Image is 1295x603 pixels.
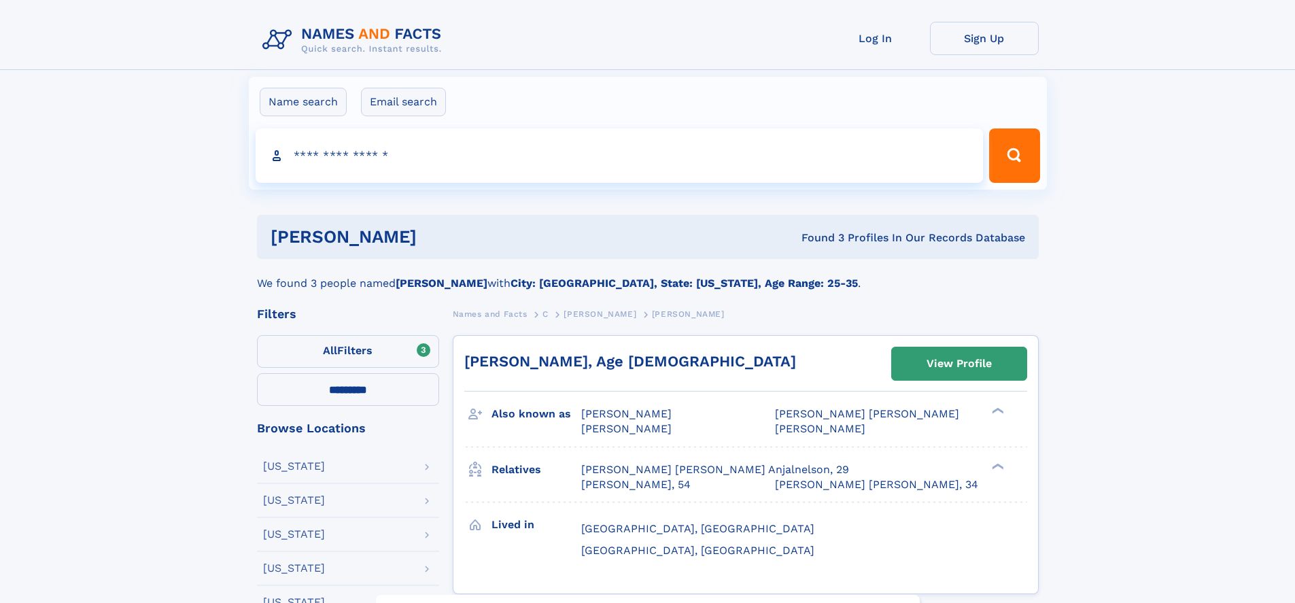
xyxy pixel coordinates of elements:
h3: Also known as [491,402,581,426]
span: C [542,309,549,319]
span: [PERSON_NAME] [775,422,865,435]
b: [PERSON_NAME] [396,277,487,290]
span: [PERSON_NAME] [PERSON_NAME] [775,407,959,420]
div: ❯ [988,462,1005,470]
a: [PERSON_NAME] [564,305,636,322]
a: [PERSON_NAME], Age [DEMOGRAPHIC_DATA] [464,353,796,370]
h1: [PERSON_NAME] [271,228,609,245]
h3: Relatives [491,458,581,481]
span: [PERSON_NAME] [581,407,672,420]
img: Logo Names and Facts [257,22,453,58]
a: [PERSON_NAME] [PERSON_NAME] Anjalnelson, 29 [581,462,849,477]
div: We found 3 people named with . [257,259,1039,292]
span: [PERSON_NAME] [581,422,672,435]
div: [US_STATE] [263,529,325,540]
h3: Lived in [491,513,581,536]
div: Found 3 Profiles In Our Records Database [609,230,1025,245]
a: Log In [821,22,930,55]
span: All [323,344,337,357]
div: [US_STATE] [263,495,325,506]
label: Filters [257,335,439,368]
a: Names and Facts [453,305,528,322]
a: [PERSON_NAME] [PERSON_NAME], 34 [775,477,978,492]
span: [PERSON_NAME] [652,309,725,319]
span: [PERSON_NAME] [564,309,636,319]
div: Browse Locations [257,422,439,434]
div: [US_STATE] [263,461,325,472]
input: search input [256,128,984,183]
a: Sign Up [930,22,1039,55]
div: Filters [257,308,439,320]
a: View Profile [892,347,1026,380]
b: City: [GEOGRAPHIC_DATA], State: [US_STATE], Age Range: 25-35 [511,277,858,290]
span: [GEOGRAPHIC_DATA], [GEOGRAPHIC_DATA] [581,544,814,557]
div: View Profile [927,348,992,379]
a: C [542,305,549,322]
a: [PERSON_NAME], 54 [581,477,691,492]
label: Name search [260,88,347,116]
span: [GEOGRAPHIC_DATA], [GEOGRAPHIC_DATA] [581,522,814,535]
button: Search Button [989,128,1039,183]
label: Email search [361,88,446,116]
div: [US_STATE] [263,563,325,574]
div: ❯ [988,407,1005,415]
